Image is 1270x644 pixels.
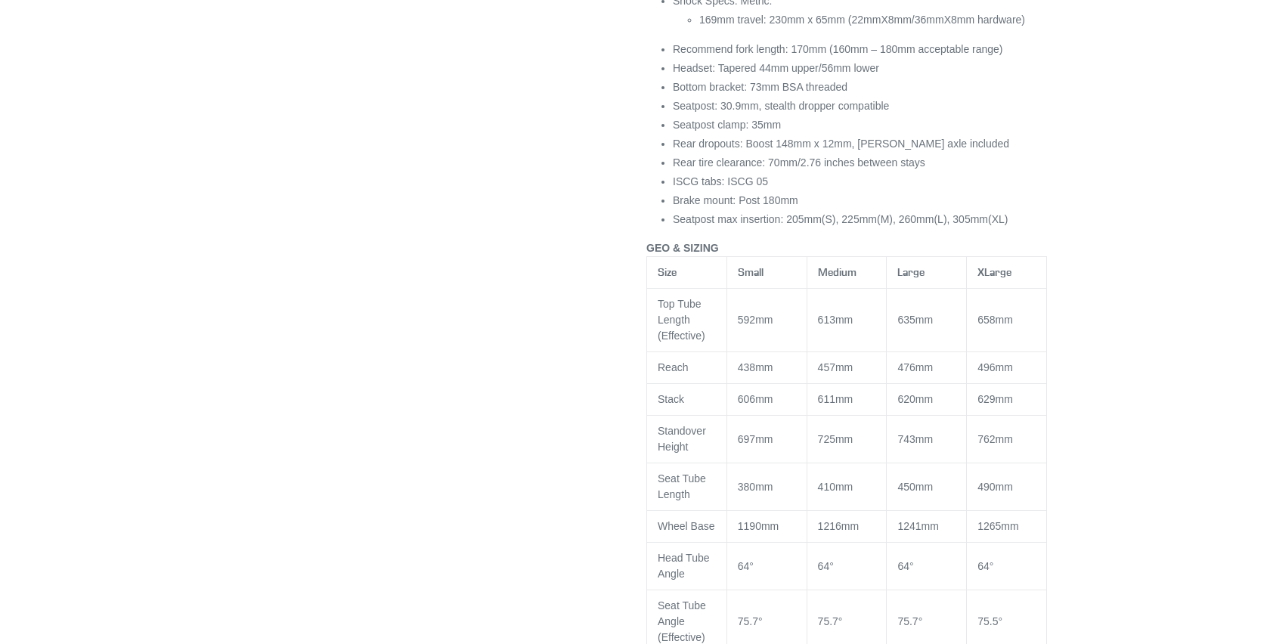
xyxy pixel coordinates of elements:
[897,520,938,532] span: 1241mm
[673,194,798,206] span: Brake mount: Post 180mm
[647,257,727,289] th: Size
[818,314,853,326] span: 613mm
[818,393,853,405] span: 611mm
[977,393,1013,405] span: 629mm
[658,599,706,643] span: Seat Tube Angle (Effective)
[658,472,706,500] span: Seat Tube Length
[646,242,719,254] span: GEO & SIZING
[977,560,993,572] span: 64°
[738,265,764,279] span: Small
[738,560,754,572] span: 64°
[658,425,706,453] span: Standover Height
[977,314,1013,326] span: 658mm
[738,615,763,627] span: 75.7°
[738,361,773,373] span: 438mm
[818,265,856,279] span: Medium
[673,175,768,187] span: ISCG tabs: ISCG 05
[897,361,933,373] span: 476mm
[738,314,773,326] span: 592mm
[897,560,913,572] span: 64°
[977,433,1013,445] span: 762mm
[658,393,684,405] span: Stack
[977,520,1018,532] span: 1265mm
[897,265,925,279] span: Large
[699,14,1025,26] span: 169mm travel: 230mm x 65mm (22mmX8mm/36mmX8mm hardware)
[818,481,853,493] span: 410mm
[673,81,847,93] span: Bottom bracket: 73mm BSA threaded
[658,361,688,373] span: Reach
[738,393,773,405] span: 606mm
[673,43,1003,55] span: Recommend fork length: 170mm (160mm – 180mm acceptable range)
[673,62,879,74] span: Headset: Tapered 44mm upper/56mm lower
[897,481,933,493] span: 450mm
[897,314,933,326] span: 635mm
[977,265,1011,279] span: XLarge
[897,393,933,405] span: 620mm
[818,615,843,627] span: 75.7°
[977,481,1013,493] span: 490mm
[673,138,1009,150] span: Rear dropouts: Boost 148mm x 12mm, [PERSON_NAME] axle included
[897,433,933,445] span: 743mm
[658,552,710,580] span: Head Tube Angle
[673,100,889,112] span: Seatpost: 30.9mm, stealth dropper compatible
[818,361,853,373] span: 457mm
[673,119,781,131] span: Seatpost clamp: 35mm
[738,520,779,532] span: 1190mm
[818,433,853,445] span: 725mm
[897,615,922,627] span: 75.7°
[673,156,925,169] span: Rear tire clearance: 70mm/2.76 inches between stays
[658,298,705,342] span: Top Tube Length (Effective)
[977,615,1002,627] span: 75.5°
[818,520,859,532] span: 1216mm
[738,481,773,493] span: 380mm
[818,560,834,572] span: 64°
[977,361,1013,373] span: 496mm
[673,212,1047,228] li: Seatpost max insertion: 205mm(S), 225mm(M), 260mm(L), 305mm(XL)
[658,520,714,532] span: Wheel Base
[738,433,773,445] span: 697mm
